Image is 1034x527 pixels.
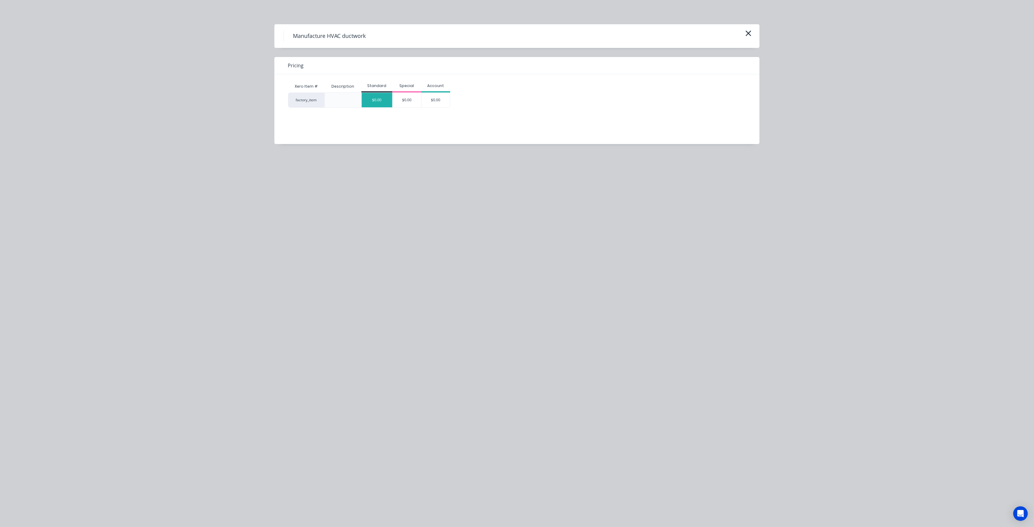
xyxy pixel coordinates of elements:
h4: Manufacture HVAC ductwork [284,30,375,42]
div: Account [421,83,450,89]
div: Standard [361,83,392,89]
div: Xero Item # [288,80,324,92]
div: $0.00 [393,93,421,107]
div: Special [392,83,421,89]
span: Pricing [288,62,304,69]
div: Open Intercom Messenger [1013,506,1028,521]
div: Description [327,79,359,94]
div: factory_item [288,92,324,108]
div: $0.00 [421,93,450,107]
div: $0.00 [362,93,392,107]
